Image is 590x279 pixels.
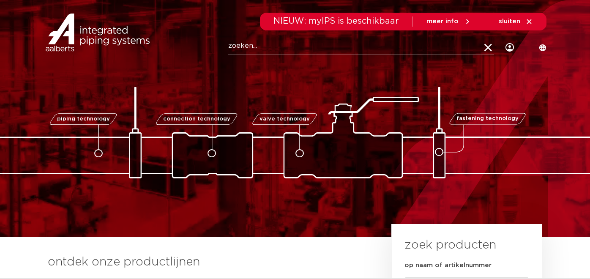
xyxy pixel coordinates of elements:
[404,237,496,254] h3: zoek producten
[499,18,533,25] a: sluiten
[48,254,363,271] h3: ontdek onze productlijnen
[273,17,399,25] span: NIEUW: myIPS is beschikbaar
[426,18,471,25] a: meer info
[259,116,309,122] span: valve technology
[426,18,459,25] span: meer info
[163,116,230,122] span: connection technology
[456,116,519,122] span: fastening technology
[499,18,520,25] span: sluiten
[228,38,494,55] input: zoeken...
[57,116,109,122] span: piping technology
[404,261,492,270] label: op naam of artikelnummer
